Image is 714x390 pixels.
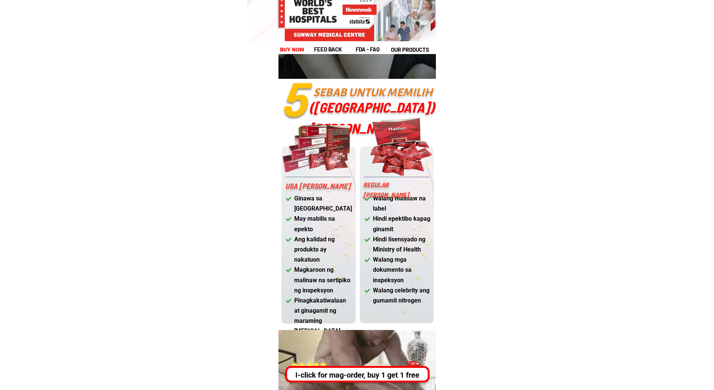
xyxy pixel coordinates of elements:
[373,236,425,253] font: Hindi lisensyado ng Ministry of Health
[309,99,434,136] font: ([GEOGRAPHIC_DATA]) [PERSON_NAME]
[356,46,380,53] font: FDA - FAQ
[294,215,335,232] font: May mabilis na epekto
[391,46,429,53] font: our products
[285,181,350,190] font: USA [PERSON_NAME]
[373,256,412,283] font: Walang mga dokumento sa inspeksyon
[363,181,409,199] font: Regular [PERSON_NAME]
[280,81,307,127] font: 5
[295,370,419,379] font: I-click for mag-order, buy 1 get 1 free
[373,287,430,304] font: Walang celebrity ang gumamit nitrogen
[280,46,304,53] font: Buy now
[373,215,430,232] font: Hindi epektibo kapag ginamit
[294,195,352,212] font: Ginawa sa [GEOGRAPHIC_DATA]
[294,266,350,294] font: Magkaroon ng malinaw na sertipiko ng inspeksyon
[294,297,346,335] font: Pinagkakatiwalaan at ginagamit ng maraming [MEDICAL_DATA]
[314,46,342,53] font: feed back
[294,236,335,263] font: Ang kalidad ng produkto ay nakatuon
[313,86,433,98] font: Sebab untuk memilih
